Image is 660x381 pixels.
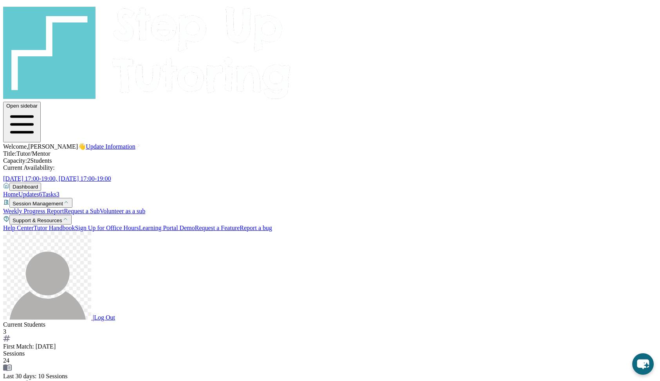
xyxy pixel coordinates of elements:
[9,215,72,225] button: Support & Resources
[632,353,654,375] button: chat-button
[13,184,38,190] span: Dashboard
[3,314,115,321] a: |Log Out
[100,208,146,214] a: Volunteer as a sub
[34,225,75,231] a: Tutor Handbook
[94,314,115,321] span: Log Out
[18,191,39,198] span: Updates
[3,335,10,341] img: card
[3,3,291,100] img: logo
[3,232,91,320] img: user-img
[6,103,38,109] span: Open sidebar
[3,150,16,157] span: Title:
[240,225,272,231] a: Report a bug
[93,314,94,321] span: |
[86,143,142,150] a: Update Information
[139,225,195,231] a: Learning Portal Demo
[3,143,86,150] span: Welcome, [PERSON_NAME] 👋
[135,142,142,149] img: Chevron Right
[42,191,60,198] a: Tasks3
[9,183,41,191] button: Dashboard
[3,175,111,182] span: [DATE] 17:00-19:00, [DATE] 17:00-19:00
[3,328,657,335] div: 3
[39,191,42,198] span: 6
[56,191,60,198] span: 3
[42,191,56,198] span: Tasks
[3,343,657,350] div: [DATE]
[3,157,27,164] span: Capacity:
[3,321,657,328] div: Current Students
[3,364,12,371] img: card
[13,217,62,223] span: Support & Resources
[195,225,240,231] a: Request a Feature
[3,225,34,231] a: Help Center
[16,150,50,157] span: Tutor/Mentor
[3,102,41,142] button: Open sidebar
[3,373,36,379] span: Last 30 days :
[27,157,52,164] span: 2 Students
[3,191,18,198] a: Home
[13,201,63,207] span: Session Management
[3,164,55,171] span: Current Availability:
[3,343,34,350] span: First Match :
[64,208,100,214] a: Request a Sub
[3,357,657,364] div: 24
[75,225,139,231] a: Sign Up for Office Hours
[18,191,42,198] a: Updates6
[3,350,657,357] div: Sessions
[9,198,72,208] button: Session Management
[3,175,121,182] a: [DATE] 17:00-19:00, [DATE] 17:00-19:00
[3,208,64,214] a: Weekly Progress Report
[3,373,657,380] div: 10 Sessions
